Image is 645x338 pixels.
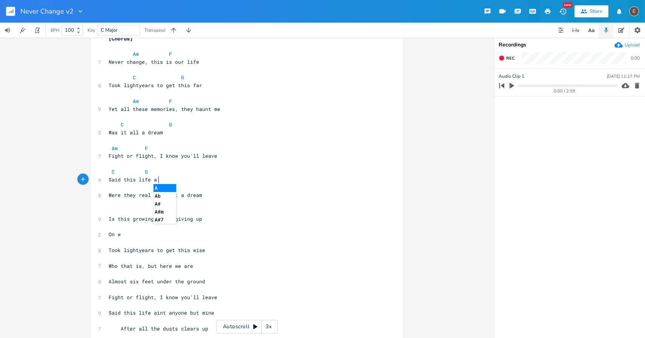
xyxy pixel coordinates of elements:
[154,200,176,208] li: A#
[154,192,176,200] li: Ab
[133,51,139,57] span: Am
[499,73,524,80] span: Audio Clip 1
[112,145,118,152] span: Am
[109,231,121,238] span: On w
[109,278,205,285] span: Almost six feet under the ground
[555,5,570,18] button: New
[631,56,640,60] div: 0:00
[629,6,639,16] div: edward
[574,5,608,17] button: Share
[109,82,202,89] span: Took lightyears to get this far
[262,320,275,333] div: 3x
[133,98,139,104] span: Am
[563,2,573,8] div: New
[496,52,518,64] button: Rec
[506,55,514,61] span: Rec
[145,168,148,175] span: G
[101,27,118,34] span: C Major
[112,168,115,175] span: C
[181,74,184,81] span: G
[614,41,640,49] button: Upload
[169,121,172,128] span: G
[51,28,59,32] div: BPM
[590,8,602,15] div: Share
[121,121,124,128] span: C
[169,98,172,104] span: F
[154,184,176,192] li: A
[109,192,202,198] span: Were they real or is it a dream
[109,129,163,136] span: Was it all a dream
[109,35,133,42] span: [Chorus]
[144,28,165,32] div: Transpose
[109,263,193,269] span: Who that is, but here we are
[625,42,640,48] div: Upload
[154,208,176,216] li: A#m
[109,152,217,159] span: Fight or flight, I know you'll leave
[154,216,176,224] li: A#7
[109,325,208,332] span: After all the dusts clears up
[109,106,220,112] span: Yet all these memories, they haunt me
[607,74,640,78] div: [DATE] 11:27 PM
[512,89,617,93] div: 0:00 / 2:59
[133,74,136,81] span: C
[499,42,640,48] div: Recordings
[145,145,148,152] span: F
[217,320,278,333] div: Autoscroll
[169,51,172,57] span: F
[109,58,199,65] span: Never change, this is our life
[629,3,639,20] button: E
[109,215,202,222] span: Is this growing up or giving up
[109,176,157,183] span: Said this life a
[109,247,205,253] span: Took lightyears to get this wise
[109,309,214,316] span: Said this life aint anyone but mine
[20,8,74,15] span: Never Change v2
[88,28,95,32] div: Key
[109,294,217,301] span: Fight or flight, I know you'll leave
